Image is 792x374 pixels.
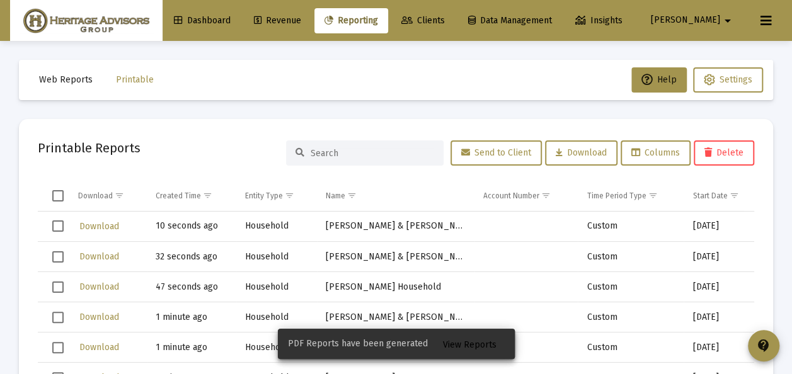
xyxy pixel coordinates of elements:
[317,212,474,242] td: [PERSON_NAME] & [PERSON_NAME]
[756,338,771,353] mat-icon: contact_support
[106,67,164,93] button: Printable
[578,212,684,242] td: Custom
[631,147,680,158] span: Columns
[236,272,318,302] td: Household
[324,15,378,26] span: Reporting
[156,191,201,201] div: Created Time
[684,302,760,332] td: [DATE]
[684,332,760,363] td: [DATE]
[288,337,428,350] span: PDF Reports have been generated
[52,220,64,232] div: Select row
[578,332,684,363] td: Custom
[621,140,691,166] button: Columns
[20,8,153,33] img: Dashboard
[651,15,720,26] span: [PERSON_NAME]
[401,15,445,26] span: Clients
[684,242,760,272] td: [DATE]
[587,191,646,201] div: Time Period Type
[391,8,455,33] a: Clients
[254,15,301,26] span: Revenue
[461,147,531,158] span: Send to Client
[483,191,539,201] div: Account Number
[52,312,64,323] div: Select row
[565,8,633,33] a: Insights
[443,339,496,350] span: View Reports
[704,147,743,158] span: Delete
[575,15,623,26] span: Insights
[684,212,760,242] td: [DATE]
[52,190,64,201] div: Select all
[116,74,154,85] span: Printable
[203,191,212,200] span: Show filter options for column 'Created Time'
[684,272,760,302] td: [DATE]
[52,281,64,293] div: Select row
[115,191,124,200] span: Show filter options for column 'Download'
[692,191,727,201] div: Start Date
[729,191,738,200] span: Show filter options for column 'Start Date'
[684,181,760,211] td: Column Start Date
[317,272,474,302] td: [PERSON_NAME] Household
[79,281,119,292] span: Download
[631,67,687,93] button: Help
[39,74,93,85] span: Web Reports
[317,302,474,332] td: [PERSON_NAME] & [PERSON_NAME]
[236,212,318,242] td: Household
[147,272,236,302] td: 47 seconds ago
[236,181,318,211] td: Column Entity Type
[578,272,684,302] td: Custom
[164,8,241,33] a: Dashboard
[311,148,434,159] input: Search
[78,247,120,266] button: Download
[79,342,119,353] span: Download
[79,221,119,232] span: Download
[236,242,318,272] td: Household
[556,147,607,158] span: Download
[147,242,236,272] td: 32 seconds ago
[174,15,231,26] span: Dashboard
[326,191,345,201] div: Name
[347,191,357,200] span: Show filter options for column 'Name'
[147,212,236,242] td: 10 seconds ago
[720,74,752,85] span: Settings
[694,140,754,166] button: Delete
[78,338,120,356] button: Download
[285,191,294,200] span: Show filter options for column 'Entity Type'
[720,8,735,33] mat-icon: arrow_drop_down
[474,181,578,211] td: Column Account Number
[79,251,119,262] span: Download
[29,67,103,93] button: Web Reports
[578,242,684,272] td: Custom
[78,217,120,235] button: Download
[578,181,684,211] td: Column Time Period Type
[79,312,119,322] span: Download
[458,8,562,33] a: Data Management
[236,302,318,332] td: Household
[648,191,657,200] span: Show filter options for column 'Time Period Type'
[314,8,388,33] a: Reporting
[451,140,542,166] button: Send to Client
[236,332,318,363] td: Household
[147,181,236,211] td: Column Created Time
[38,138,141,158] h2: Printable Reports
[78,278,120,296] button: Download
[317,181,474,211] td: Column Name
[147,332,236,363] td: 1 minute ago
[541,191,551,200] span: Show filter options for column 'Account Number'
[641,74,677,85] span: Help
[78,191,113,201] div: Download
[317,242,474,272] td: [PERSON_NAME] & [PERSON_NAME]
[147,302,236,332] td: 1 minute ago
[468,15,552,26] span: Data Management
[578,302,684,332] td: Custom
[52,342,64,353] div: Select row
[636,8,750,33] button: [PERSON_NAME]
[693,67,763,93] button: Settings
[245,191,283,201] div: Entity Type
[78,308,120,326] button: Download
[545,140,617,166] button: Download
[69,181,147,211] td: Column Download
[52,251,64,263] div: Select row
[244,8,311,33] a: Revenue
